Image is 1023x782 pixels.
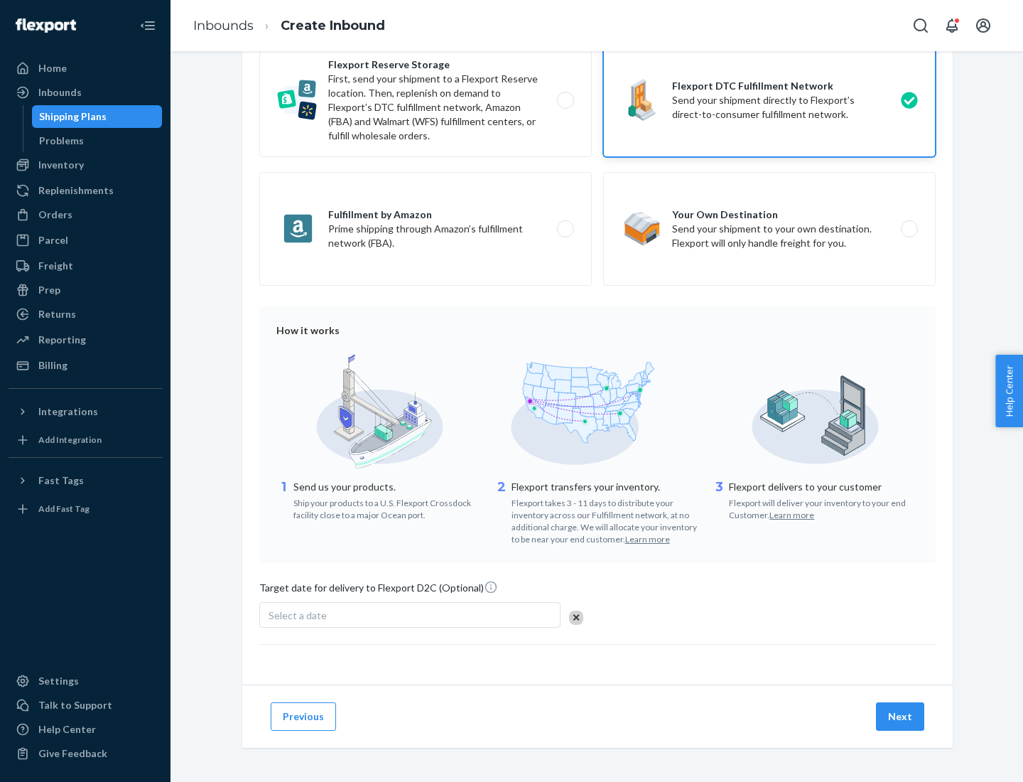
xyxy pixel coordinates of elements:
[193,18,254,33] a: Inbounds
[38,434,102,446] div: Add Integration
[729,494,919,521] div: Flexport will deliver your inventory to your end Customer.
[9,255,162,277] a: Freight
[906,11,935,40] button: Open Search Box
[293,480,483,494] p: Send us your products.
[39,109,107,124] div: Shipping Plans
[259,580,498,601] span: Target date for delivery to Flexport D2C (Optional)
[9,354,162,377] a: Billing
[876,702,924,731] button: Next
[134,11,162,40] button: Close Navigation
[38,503,90,515] div: Add Fast Tag
[9,400,162,423] button: Integrations
[32,129,163,152] a: Problems
[625,533,670,545] button: Learn more
[729,480,919,494] p: Flexport delivers to your customer
[9,429,162,451] a: Add Integration
[38,183,114,198] div: Replenishments
[38,61,67,75] div: Home
[9,670,162,692] a: Settings
[9,57,162,80] a: Home
[9,154,162,176] a: Inventory
[38,208,72,222] div: Orders
[9,328,162,351] a: Reporting
[269,609,327,621] span: Select a date
[38,473,84,488] div: Fast Tags
[38,259,73,273] div: Freight
[9,694,162,717] a: Talk to Support
[16,18,76,33] img: Flexport logo
[9,179,162,202] a: Replenishments
[9,469,162,492] button: Fast Tags
[769,509,814,521] button: Learn more
[276,323,919,338] div: How it works
[38,158,84,172] div: Inventory
[38,283,60,297] div: Prep
[271,702,336,731] button: Previous
[38,307,76,321] div: Returns
[38,358,67,373] div: Billing
[38,405,98,419] div: Integrations
[38,674,79,688] div: Settings
[938,11,966,40] button: Open notifications
[293,494,483,521] div: Ship your products to a U.S. Flexport Crossdock facility close to a major Ocean port.
[511,494,701,546] div: Flexport takes 3 - 11 days to distribute your inventory across our Fulfillment network, at no add...
[9,229,162,252] a: Parcel
[9,81,162,104] a: Inbounds
[9,279,162,301] a: Prep
[38,698,112,712] div: Talk to Support
[38,85,82,100] div: Inbounds
[969,11,997,40] button: Open account menu
[281,18,385,33] a: Create Inbound
[9,742,162,765] button: Give Feedback
[38,333,86,347] div: Reporting
[9,718,162,741] a: Help Center
[182,5,396,47] ol: breadcrumbs
[995,355,1023,427] button: Help Center
[494,478,509,546] div: 2
[39,134,84,148] div: Problems
[511,480,701,494] p: Flexport transfers your inventory.
[32,105,163,128] a: Shipping Plans
[712,478,726,521] div: 3
[38,722,96,737] div: Help Center
[9,498,162,520] a: Add Fast Tag
[9,303,162,326] a: Returns
[38,746,107,761] div: Give Feedback
[38,233,68,247] div: Parcel
[276,478,291,521] div: 1
[9,203,162,226] a: Orders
